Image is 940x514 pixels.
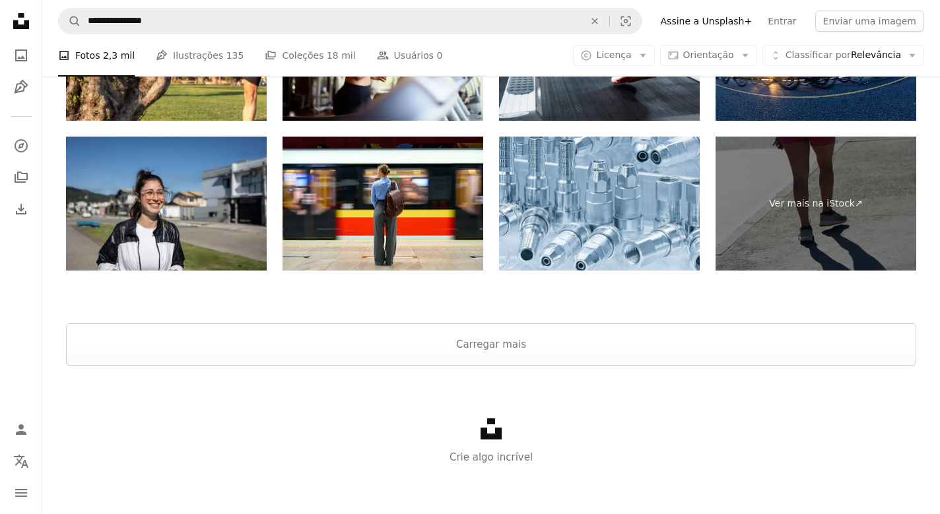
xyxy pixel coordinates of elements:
form: Pesquise conteúdo visual em todo o site [58,8,642,34]
button: Limpar [580,9,609,34]
img: Feche a cena do grupo de acoplamento de liberação rápida definido na cena azul claro. [499,137,700,271]
span: Licença [596,49,631,60]
a: Entrar [760,11,804,32]
a: Início — Unsplash [8,8,34,37]
a: Usuários 0 [377,34,443,77]
a: Coleções [8,164,34,191]
span: 0 [437,48,443,63]
button: Licença [573,45,654,66]
button: Classificar porRelevância [762,45,924,66]
img: Mulher com mochila em pé na plataforma do metrô com trem em movimento [283,137,483,271]
a: Ver mais na iStock↗ [716,137,916,271]
a: Ilustrações 135 [156,34,244,77]
button: Pesquise na Unsplash [59,9,81,34]
button: Enviar uma imagem [815,11,924,32]
a: Assine a Unsplash+ [653,11,760,32]
a: Fotos [8,42,34,69]
button: Pesquisa visual [610,9,642,34]
button: Idioma [8,448,34,474]
span: 18 mil [327,48,356,63]
span: 135 [226,48,244,63]
a: Entrar / Cadastrar-se [8,416,34,443]
img: Mulher correndo em seu bairro em um dia ensolarado [66,137,267,271]
span: Orientação [683,49,734,60]
a: Histórico de downloads [8,196,34,222]
button: Menu [8,480,34,506]
span: Relevância [786,49,901,62]
a: Ilustrações [8,74,34,100]
span: Classificar por [786,49,851,60]
a: Explorar [8,133,34,159]
button: Carregar mais [66,323,916,366]
a: Coleções 18 mil [265,34,355,77]
p: Crie algo incrível [42,449,940,465]
button: Orientação [660,45,757,66]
